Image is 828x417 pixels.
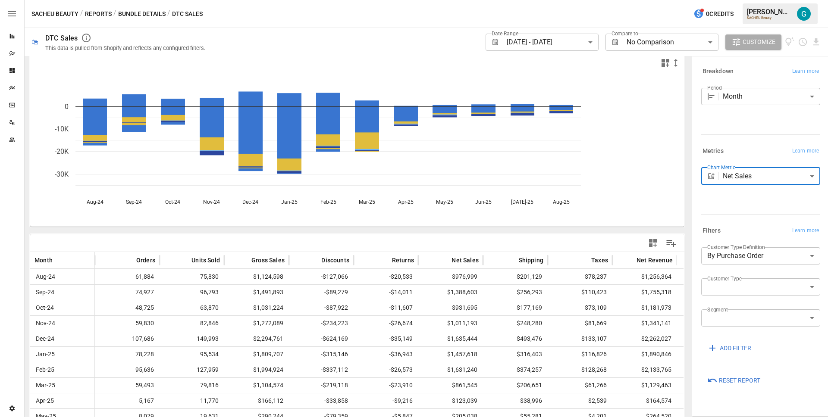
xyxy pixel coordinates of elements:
[792,227,819,235] span: Learn more
[293,362,349,377] span: -$337,112
[720,343,751,354] span: ADD FILTER
[251,256,285,265] span: Gross Sales
[398,199,414,205] text: Apr-25
[34,331,56,346] span: Dec-24
[164,393,220,408] span: 11,770
[701,340,757,356] button: ADD FILTER
[552,378,608,393] span: $61,266
[34,256,53,265] span: Month
[358,393,414,408] span: -$9,216
[617,347,673,362] span: $1,890,846
[99,378,155,393] span: 59,493
[552,393,608,408] span: $2,539
[703,146,724,156] h6: Metrics
[99,269,155,284] span: 61,884
[293,378,349,393] span: -$219,118
[87,199,103,205] text: Aug-24
[308,254,320,266] button: Sort
[617,316,673,331] span: $1,341,141
[34,269,56,284] span: Aug-24
[552,362,608,377] span: $128,268
[511,199,533,205] text: [DATE]-25
[191,256,220,265] span: Units Sold
[164,285,220,300] span: 96,793
[627,34,718,51] div: No Comparison
[487,393,543,408] span: $38,996
[487,362,543,377] span: $374,257
[487,347,543,362] span: $316,403
[487,316,543,331] span: $248,280
[506,254,518,266] button: Sort
[519,256,543,265] span: Shipping
[392,256,414,265] span: Returns
[723,168,820,185] div: Net Sales
[662,233,681,253] button: Manage Columns
[785,34,795,50] button: View documentation
[293,316,349,331] span: -$234,223
[624,254,636,266] button: Sort
[281,199,298,205] text: Jan-25
[475,199,492,205] text: Jun-25
[165,199,180,205] text: Oct-24
[743,37,775,47] span: Customize
[552,347,608,362] span: $116,826
[423,378,479,393] span: $861,545
[707,306,728,313] label: Segment
[293,285,349,300] span: -$89,279
[31,9,78,19] button: SACHEU Beauty
[423,316,479,331] span: $1,011,193
[203,199,220,205] text: Nov-24
[578,254,590,266] button: Sort
[34,300,55,315] span: Oct-24
[55,170,69,178] text: -30K
[798,37,808,47] button: Schedule report
[358,362,414,377] span: -$26,573
[358,285,414,300] span: -$14,011
[690,6,737,22] button: 0Credits
[707,164,735,171] label: Chart Metric
[164,300,220,315] span: 63,870
[164,269,220,284] span: 75,830
[229,269,285,284] span: $1,124,598
[552,331,608,346] span: $133,107
[612,30,638,37] label: Compare to
[747,8,792,16] div: [PERSON_NAME]
[229,393,285,408] span: $166,112
[617,285,673,300] span: $1,755,318
[423,393,479,408] span: $123,039
[85,9,112,19] button: Reports
[293,347,349,362] span: -$315,146
[126,199,142,205] text: Sep-24
[65,103,69,111] text: 0
[792,67,819,76] span: Learn more
[293,269,349,284] span: -$127,066
[55,147,69,156] text: -20K
[591,256,608,265] span: Taxes
[99,316,155,331] span: 59,830
[617,331,673,346] span: $2,262,027
[358,347,414,362] span: -$36,943
[30,72,678,227] svg: A chart.
[707,243,765,251] label: Customer Type Definition
[487,269,543,284] span: $201,129
[55,125,69,133] text: -10K
[34,393,55,408] span: Apr-25
[553,199,570,205] text: Aug-25
[229,347,285,362] span: $1,809,707
[242,199,258,205] text: Dec-24
[358,378,414,393] span: -$23,910
[164,331,220,346] span: 149,993
[179,254,191,266] button: Sort
[293,300,349,315] span: -$87,922
[797,7,811,21] img: Gavin Acres
[164,347,220,362] span: 95,534
[358,269,414,284] span: -$20,533
[118,9,166,19] button: Bundle Details
[34,285,56,300] span: Sep-24
[703,226,721,236] h6: Filters
[293,393,349,408] span: -$33,858
[34,362,56,377] span: Feb-25
[617,393,673,408] span: $164,574
[492,30,518,37] label: Date Range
